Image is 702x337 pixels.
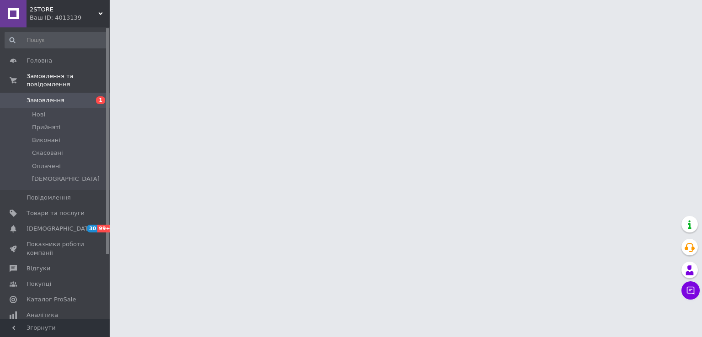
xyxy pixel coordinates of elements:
span: Повідомлення [27,194,71,202]
span: Головна [27,57,52,65]
span: Покупці [27,280,51,288]
span: Скасовані [32,149,63,157]
span: Каталог ProSale [27,295,76,304]
span: Нові [32,111,45,119]
span: Показники роботи компанії [27,240,85,257]
div: Ваш ID: 4013139 [30,14,110,22]
span: Замовлення [27,96,64,105]
span: Замовлення та повідомлення [27,72,110,89]
span: Товари та послуги [27,209,85,217]
span: 1 [96,96,105,104]
span: 2STORE [30,5,98,14]
span: Виконані [32,136,60,144]
button: Чат з покупцем [681,281,700,300]
span: 30 [87,225,97,232]
span: Аналітика [27,311,58,319]
span: Відгуки [27,264,50,273]
span: [DEMOGRAPHIC_DATA] [32,175,100,183]
span: Оплачені [32,162,61,170]
span: Прийняті [32,123,60,132]
input: Пошук [5,32,108,48]
span: [DEMOGRAPHIC_DATA] [27,225,94,233]
span: 99+ [97,225,112,232]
